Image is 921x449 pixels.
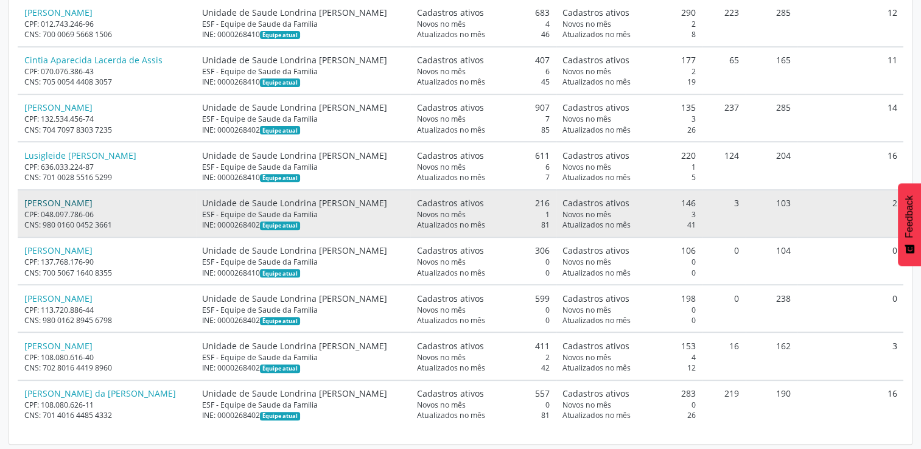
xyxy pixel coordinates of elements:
[562,410,696,420] div: 26
[417,66,550,77] div: 6
[562,387,629,400] span: Cadastros ativos
[24,293,93,304] a: [PERSON_NAME]
[24,125,190,135] div: CNS: 704 7097 8303 7235
[417,257,466,267] span: Novos no mês
[260,174,299,183] span: Esta é a equipe atual deste Agente
[562,244,696,257] div: 106
[202,149,404,162] div: Unidade de Saude Londrina [PERSON_NAME]
[562,162,696,172] div: 1
[562,339,629,352] span: Cadastros ativos
[24,150,136,161] a: Lusigleide [PERSON_NAME]
[24,77,190,87] div: CNS: 705 0054 4408 3057
[562,257,611,267] span: Novos no mês
[562,339,696,352] div: 153
[417,197,484,209] span: Cadastros ativos
[417,268,485,278] span: Atualizados no mês
[417,66,466,77] span: Novos no mês
[260,31,299,40] span: Esta é a equipe atual deste Agente
[562,77,631,87] span: Atualizados no mês
[202,197,404,209] div: Unidade de Saude Londrina [PERSON_NAME]
[562,172,631,183] span: Atualizados no mês
[202,101,404,114] div: Unidade de Saude Londrina [PERSON_NAME]
[562,400,611,410] span: Novos no mês
[24,172,190,183] div: CNS: 701 0028 5516 5299
[24,209,190,220] div: CPF: 048.097.786-06
[562,172,696,183] div: 5
[202,363,404,373] div: INE: 0000268402
[417,220,550,230] div: 81
[562,29,696,40] div: 8
[417,268,550,278] div: 0
[417,363,550,373] div: 42
[562,268,631,278] span: Atualizados no mês
[24,410,190,420] div: CNS: 701 4016 4485 4332
[562,66,696,77] div: 2
[24,363,190,373] div: CNS: 702 8016 4419 8960
[562,305,611,315] span: Novos no mês
[24,29,190,40] div: CNS: 700 0069 5668 1506
[746,47,797,94] td: 165
[417,54,550,66] div: 407
[202,209,404,220] div: ESF - Equipe de Saude da Familia
[417,244,484,257] span: Cadastros ativos
[260,221,299,230] span: Esta é a equipe atual deste Agente
[417,363,485,373] span: Atualizados no mês
[702,190,746,237] td: 3
[898,183,921,266] button: Feedback - Mostrar pesquisa
[417,29,485,40] span: Atualizados no mês
[562,197,629,209] span: Cadastros ativos
[417,149,550,162] div: 611
[24,162,190,172] div: CPF: 636.033.224-87
[562,54,696,66] div: 177
[797,237,903,285] td: 0
[417,352,550,363] div: 2
[417,400,550,410] div: 0
[562,410,631,420] span: Atualizados no mês
[260,78,299,87] span: Esta é a equipe atual deste Agente
[417,162,466,172] span: Novos no mês
[562,292,629,305] span: Cadastros ativos
[746,237,797,285] td: 104
[202,66,404,77] div: ESF - Equipe de Saude da Familia
[797,47,903,94] td: 11
[562,363,631,373] span: Atualizados no mês
[417,410,485,420] span: Atualizados no mês
[417,101,550,114] div: 907
[746,285,797,332] td: 238
[562,363,696,373] div: 12
[562,197,696,209] div: 146
[24,114,190,124] div: CPF: 132.534.456-74
[417,6,484,19] span: Cadastros ativos
[202,29,404,40] div: INE: 0000268410
[202,352,404,363] div: ESF - Equipe de Saude da Familia
[417,292,484,305] span: Cadastros ativos
[417,19,550,29] div: 4
[562,66,611,77] span: Novos no mês
[260,317,299,325] span: Esta é a equipe atual deste Agente
[202,400,404,410] div: ESF - Equipe de Saude da Familia
[562,209,611,220] span: Novos no mês
[562,400,696,410] div: 0
[562,220,631,230] span: Atualizados no mês
[202,54,404,66] div: Unidade de Saude Londrina [PERSON_NAME]
[24,102,93,113] a: [PERSON_NAME]
[562,29,631,40] span: Atualizados no mês
[417,125,550,135] div: 85
[202,19,404,29] div: ESF - Equipe de Saude da Familia
[417,305,466,315] span: Novos no mês
[24,66,190,77] div: CPF: 070.076.386-43
[260,126,299,134] span: Esta é a equipe atual deste Agente
[797,94,903,142] td: 14
[417,149,484,162] span: Cadastros ativos
[797,285,903,332] td: 0
[202,162,404,172] div: ESF - Equipe de Saude da Familia
[562,352,611,363] span: Novos no mês
[417,101,484,114] span: Cadastros ativos
[417,292,550,305] div: 599
[24,400,190,410] div: CPF: 108.080.626-11
[417,257,550,267] div: 0
[562,54,629,66] span: Cadastros ativos
[562,387,696,400] div: 283
[260,412,299,420] span: Esta é a equipe atual deste Agente
[417,77,485,87] span: Atualizados no mês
